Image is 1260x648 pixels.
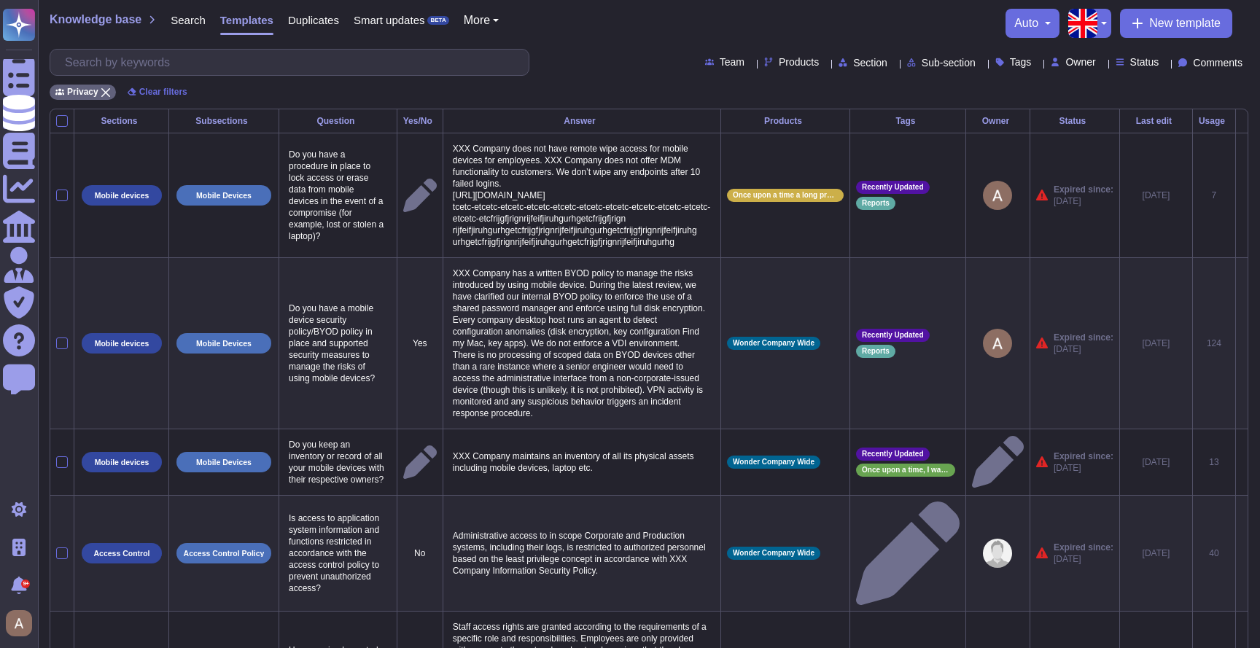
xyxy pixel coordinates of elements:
[184,550,265,558] p: Access Control Policy
[727,117,844,125] div: Products
[1054,462,1113,474] span: [DATE]
[464,15,490,26] span: More
[862,200,890,207] span: Reports
[1126,337,1186,349] div: [DATE]
[80,117,163,125] div: Sections
[285,435,391,489] p: Do you keep an inventory or record of all your mobile devices with their respective owners?
[285,145,391,246] p: Do you have a procedure in place to lock access or erase data from mobile devices in the event of...
[983,181,1012,210] img: user
[733,192,838,199] span: Once upon a time a long product was created
[285,117,391,125] div: Question
[175,117,273,125] div: Subsections
[862,184,923,191] span: Recently Updated
[95,192,149,200] p: Mobile devices
[1193,58,1242,68] span: Comments
[1120,9,1232,38] button: New template
[720,57,744,67] span: Team
[139,87,187,96] span: Clear filters
[1199,547,1229,559] div: 40
[449,139,715,251] p: XXX Company does not have remote wipe access for mobile devices for employees. XXX Company does n...
[1036,117,1113,125] div: Status
[983,539,1012,568] img: user
[403,547,437,559] p: No
[196,192,252,200] p: Mobile Devices
[1054,195,1113,207] span: [DATE]
[983,329,1012,358] img: user
[449,117,715,125] div: Answer
[1054,450,1113,462] span: Expired since:
[862,332,923,339] span: Recently Updated
[93,550,149,558] p: Access Control
[856,117,960,125] div: Tags
[733,340,814,347] span: Wonder Company Wide
[853,58,887,68] span: Section
[285,299,391,388] p: Do you have a mobile device security policy/BYOD policy in place and supported security measures ...
[403,337,437,349] p: Yes
[449,526,715,580] p: Administrative access to in scope Corporate and Production systems, including their logs, is rest...
[50,14,141,26] span: Knowledge base
[1130,57,1159,67] span: Status
[196,340,252,348] p: Mobile Devices
[1010,57,1032,67] span: Tags
[285,509,391,598] p: Is access to application system information and functions restricted in accordance with the acces...
[1054,343,1113,355] span: [DATE]
[464,15,499,26] button: More
[862,450,923,458] span: Recently Updated
[1065,57,1095,67] span: Owner
[58,50,529,75] input: Search by keywords
[779,57,819,67] span: Products
[95,340,149,348] p: Mobile devices
[403,117,437,125] div: Yes/No
[1199,337,1229,349] div: 124
[3,607,42,639] button: user
[1014,17,1051,29] button: auto
[21,579,30,588] div: 9+
[427,16,448,25] div: BETA
[862,348,890,355] span: Reports
[1014,17,1038,29] span: auto
[449,447,715,477] p: XXX Company maintains an inventory of all its physical assets including mobile devices, laptop etc.
[1126,456,1186,468] div: [DATE]
[1054,542,1113,553] span: Expired since:
[1054,332,1113,343] span: Expired since:
[972,117,1024,125] div: Owner
[1149,17,1221,29] span: New template
[220,15,273,26] span: Templates
[95,458,149,467] p: Mobile devices
[67,87,98,96] span: Privacy
[449,264,715,423] p: XXX Company has a written BYOD policy to manage the risks introduced by using mobile device. Duri...
[354,15,425,26] span: Smart updates
[196,458,252,467] p: Mobile Devices
[1126,117,1186,125] div: Last edit
[6,610,32,636] img: user
[1199,190,1229,201] div: 7
[733,550,814,557] span: Wonder Company Wide
[1126,547,1186,559] div: [DATE]
[171,15,206,26] span: Search
[1054,184,1113,195] span: Expired since:
[288,15,339,26] span: Duplicates
[862,467,949,474] span: Once upon a time, I wanted to create a very looong tag
[1054,553,1113,565] span: [DATE]
[1068,9,1097,38] img: en
[1199,456,1229,468] div: 13
[922,58,976,68] span: Sub-section
[1126,190,1186,201] div: [DATE]
[1199,117,1229,125] div: Usage
[733,458,814,466] span: Wonder Company Wide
